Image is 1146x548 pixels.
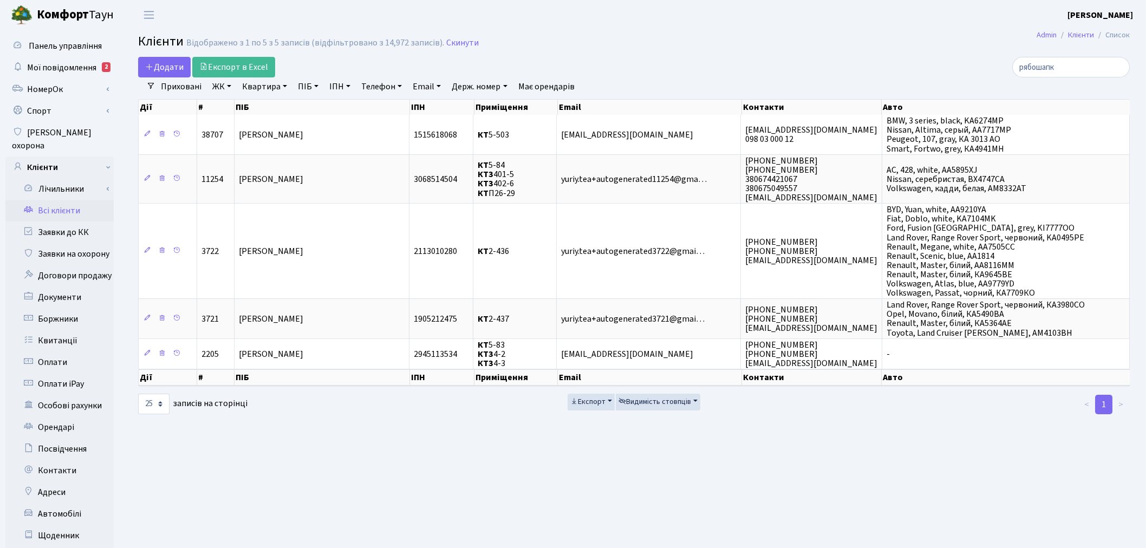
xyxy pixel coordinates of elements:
span: Панель управління [29,40,102,52]
a: [PERSON_NAME] охорона [5,122,114,156]
b: КТ3 [478,348,493,360]
a: Лічильники [12,178,114,200]
span: 2-437 [478,313,509,325]
th: Авто [882,369,1130,386]
th: Авто [882,100,1130,115]
a: Заявки на охорону [5,243,114,265]
span: 3721 [201,313,219,325]
a: Приховані [157,77,206,96]
button: Видимість стовпців [616,394,700,410]
a: 1 [1095,395,1112,414]
select: записів на сторінці [138,394,170,414]
a: Експорт в Excel [192,57,275,77]
span: [PERSON_NAME] [239,245,303,257]
span: 3722 [201,245,219,257]
a: Квартира [238,77,291,96]
span: yuriy.tea+autogenerated3721@gmai… [561,313,705,325]
a: Admin [1037,29,1057,41]
button: Переключити навігацію [135,6,162,24]
a: Скинути [446,38,479,48]
th: Email [558,369,742,386]
div: Відображено з 1 по 5 з 5 записів (відфільтровано з 14,972 записів). [186,38,444,48]
div: 2 [102,62,110,72]
b: КТ [478,339,489,351]
b: [PERSON_NAME] [1067,9,1133,21]
a: Посвідчення [5,438,114,460]
a: ІПН [325,77,355,96]
img: logo.png [11,4,32,26]
a: Додати [138,57,191,77]
span: 5-83 4-2 4-3 [478,339,505,369]
span: yuriy.tea+autogenerated11254@gma… [561,173,707,185]
b: КТ [478,129,489,141]
th: Приміщення [474,369,558,386]
a: Email [408,77,445,96]
li: Список [1094,29,1130,41]
span: [EMAIL_ADDRESS][DOMAIN_NAME] [561,129,693,141]
a: Спорт [5,100,114,122]
span: [PHONE_NUMBER] [PHONE_NUMBER] 380674421067 380675049557 [EMAIL_ADDRESS][DOMAIN_NAME] [745,155,877,204]
a: Оплати [5,351,114,373]
a: Щоденник [5,525,114,546]
a: Клієнти [5,156,114,178]
th: ІПН [410,369,474,386]
b: КТ [478,313,489,325]
b: КТ [478,245,489,257]
span: - [887,348,890,360]
a: Орендарі [5,416,114,438]
span: 38707 [201,129,223,141]
a: НомерОк [5,79,114,100]
a: Має орендарів [514,77,579,96]
span: [PERSON_NAME] [239,348,303,360]
label: записів на сторінці [138,394,248,414]
th: Приміщення [474,100,558,115]
span: 5-503 [478,129,509,141]
a: Боржники [5,308,114,330]
span: Таун [37,6,114,24]
span: 3068514504 [414,173,457,185]
span: [PERSON_NAME] [239,313,303,325]
a: Панель управління [5,35,114,57]
span: [PHONE_NUMBER] [PHONE_NUMBER] [EMAIL_ADDRESS][DOMAIN_NAME] [745,304,877,334]
a: Всі клієнти [5,200,114,221]
a: Контакти [5,460,114,481]
b: Комфорт [37,6,89,23]
a: ПІБ [294,77,323,96]
th: ПІБ [235,369,410,386]
th: # [197,100,235,115]
th: ІПН [410,100,474,115]
a: Особові рахунки [5,395,114,416]
span: [PHONE_NUMBER] [PHONE_NUMBER] [EMAIL_ADDRESS][DOMAIN_NAME] [745,236,877,266]
th: Контакти [742,100,882,115]
a: Заявки до КК [5,221,114,243]
a: Держ. номер [447,77,511,96]
span: 5-84 401-5 402-6 П26-29 [478,159,515,199]
span: [PHONE_NUMBER] [PHONE_NUMBER] [EMAIL_ADDRESS][DOMAIN_NAME] [745,339,877,369]
th: Дії [139,100,197,115]
a: Телефон [357,77,406,96]
a: Автомобілі [5,503,114,525]
a: Адреси [5,481,114,503]
input: Пошук... [1012,57,1130,77]
span: BYD, Yuan, white, AA9210YA Fiat, Doblo, white, KA7104MK Ford, Fusion [GEOGRAPHIC_DATA], grey, KI7... [887,204,1084,299]
span: [EMAIL_ADDRESS][DOMAIN_NAME] [561,348,693,360]
a: Клієнти [1068,29,1094,41]
span: 2-436 [478,245,509,257]
a: Документи [5,286,114,308]
span: 11254 [201,173,223,185]
a: ЖК [208,77,236,96]
b: КТ3 [478,178,493,190]
button: Експорт [568,394,615,410]
b: КТ [478,187,489,199]
b: КТ [478,159,489,171]
span: 2945113534 [414,348,457,360]
span: [EMAIL_ADDRESS][DOMAIN_NAME] 098 03 000 12 [745,124,877,145]
span: 1515618068 [414,129,457,141]
b: КТ3 [478,357,493,369]
span: 2205 [201,348,219,360]
span: Land Rover, Range Rover Sport, червоний, КА3980СО Opel, Movano, білий, КА5490ВА Renault, Master, ... [887,299,1085,338]
th: ПІБ [235,100,410,115]
span: Експорт [570,396,605,407]
a: Договори продажу [5,265,114,286]
b: КТ3 [478,168,493,180]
